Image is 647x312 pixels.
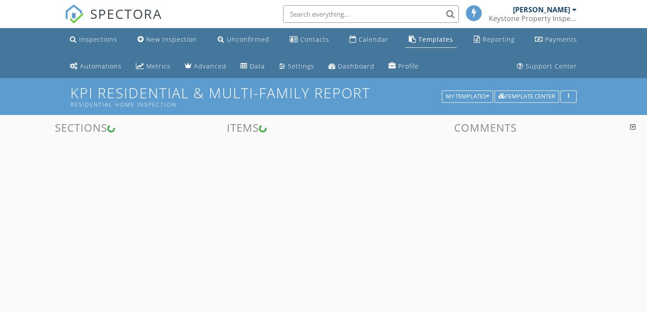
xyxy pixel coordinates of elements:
span: SPECTORA [90,4,162,23]
div: Contacts [300,35,329,43]
a: Automations (Basic) [66,58,125,75]
a: Contacts [286,32,333,48]
div: Keystone Property Inspections [489,14,577,23]
a: Dashboard [325,58,378,75]
input: Search everything... [283,5,459,23]
div: Settings [288,62,314,70]
div: Templates [418,35,453,43]
a: Data [237,58,269,75]
a: Reporting [470,32,518,48]
img: The Best Home Inspection Software - Spectora [65,4,84,24]
a: New Inspection [134,32,200,48]
a: Template Center [494,92,559,100]
div: Profile [398,62,419,70]
div: Calendar [359,35,389,43]
div: New Inspection [146,35,197,43]
a: Company Profile [385,58,422,75]
div: Reporting [483,35,515,43]
button: My Templates [442,90,493,103]
div: Automations [80,62,122,70]
div: Support Center [526,62,577,70]
div: RESIDENTIAL HOME INSPECTION [70,101,445,108]
a: Calendar [346,32,392,48]
a: SPECTORA [65,12,162,30]
h3: Comments [329,122,642,133]
div: Payments [545,35,577,43]
a: Payments [531,32,581,48]
a: Settings [276,58,318,75]
a: Templates [405,32,457,48]
a: Advanced [181,58,230,75]
h1: KPI Residential & Multi-Family Report [70,85,577,108]
div: Data [250,62,265,70]
a: Unconfirmed [214,32,273,48]
a: Inspections [66,32,121,48]
button: Template Center [494,90,559,103]
div: Metrics [146,62,171,70]
div: [PERSON_NAME] [513,5,570,14]
div: Template Center [498,93,555,100]
h3: Items [162,122,323,133]
a: Metrics [132,58,174,75]
div: Unconfirmed [227,35,269,43]
div: Inspections [79,35,117,43]
a: Support Center [513,58,581,75]
div: Advanced [194,62,226,70]
div: Dashboard [338,62,374,70]
div: My Templates [446,93,489,100]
